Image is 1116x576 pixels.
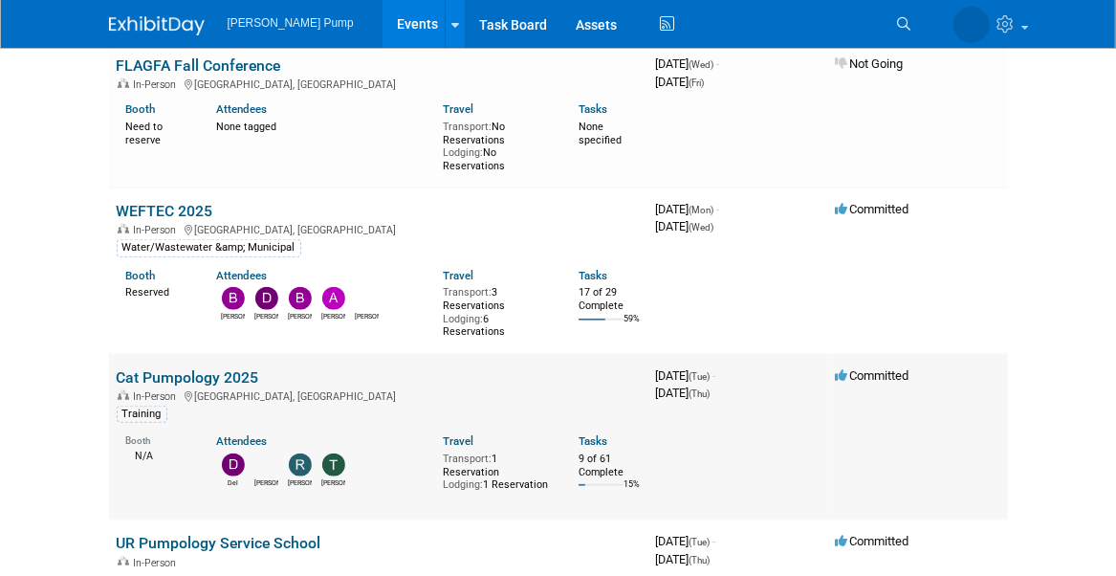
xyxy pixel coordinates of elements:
a: FLAGFA Fall Conference [117,56,281,75]
a: Tasks [579,102,607,116]
span: Lodging: [443,478,483,491]
img: Brian Lee [289,287,312,310]
div: Water/Wastewater &amp; Municipal [117,239,301,256]
span: (Thu) [689,388,711,399]
div: None tagged [216,117,428,134]
a: Attendees [216,102,267,116]
a: Tasks [579,269,607,282]
span: [DATE] [656,202,720,216]
span: [DATE] [656,534,716,548]
img: In-Person Event [118,557,129,566]
a: Booth [126,102,156,116]
div: Del Ritz [221,476,245,488]
td: 59% [624,314,640,340]
span: Committed [836,368,909,383]
img: Amanda Smith [255,454,278,476]
span: - [717,56,720,71]
div: Teri Beth Perkins [321,476,345,488]
span: In-Person [134,78,183,91]
span: In-Person [134,390,183,403]
img: Teri Beth Perkins [322,454,345,476]
td: 15% [624,479,640,505]
div: Robert Lega [288,476,312,488]
div: David Perry [254,310,278,321]
a: WEFTEC 2025 [117,202,213,220]
span: (Tue) [689,371,711,382]
div: Brian Lee [288,310,312,321]
span: [DATE] [656,75,705,89]
a: UR Pumpology Service School [117,534,321,552]
a: Tasks [579,434,607,448]
div: [GEOGRAPHIC_DATA], [GEOGRAPHIC_DATA] [117,221,641,236]
div: [GEOGRAPHIC_DATA], [GEOGRAPHIC_DATA] [117,76,641,91]
img: In-Person Event [118,78,129,88]
div: Amanda Smith [355,310,379,321]
div: Booth [126,429,188,447]
div: 17 of 29 Complete [579,286,641,312]
span: In-Person [134,557,183,569]
span: (Wed) [689,222,714,233]
div: 1 Reservation 1 Reservation [443,449,550,492]
span: [PERSON_NAME] Pump [228,16,354,30]
span: (Thu) [689,555,711,565]
span: (Wed) [689,59,714,70]
img: Amanda Smith [356,287,379,310]
img: Robert Lega [289,454,312,476]
div: Amanda Smith [254,476,278,488]
span: [DATE] [656,368,716,383]
span: [DATE] [656,219,714,233]
span: Transport: [443,286,492,299]
span: - [713,534,716,548]
span: (Mon) [689,205,714,215]
a: Attendees [216,269,267,282]
img: Del Ritz [222,454,245,476]
span: Committed [836,534,909,548]
div: N/A [126,448,188,463]
img: Amanda Smith [953,7,990,43]
img: David Perry [255,287,278,310]
a: Travel [443,434,473,448]
span: Transport: [443,121,492,133]
div: Allan Curry [321,310,345,321]
span: None specified [579,121,622,146]
img: Allan Curry [322,287,345,310]
span: [DATE] [656,552,711,566]
span: - [717,202,720,216]
span: Transport: [443,453,492,465]
img: Bobby Zitzka [222,287,245,310]
div: Bobby Zitzka [221,310,245,321]
div: Need to reserve [126,117,188,146]
span: In-Person [134,224,183,236]
div: Reserved [126,282,188,299]
div: Training [117,406,167,423]
a: Travel [443,102,473,116]
img: In-Person Event [118,390,129,400]
span: [DATE] [656,56,720,71]
a: Travel [443,269,473,282]
div: 3 Reservations 6 Reservations [443,282,550,339]
a: Cat Pumpology 2025 [117,368,259,387]
div: No Reservations No Reservations [443,117,550,173]
div: 9 of 61 Complete [579,453,641,478]
span: Lodging: [443,313,483,325]
span: (Tue) [689,537,711,547]
span: Lodging: [443,146,483,159]
img: ExhibitDay [109,16,205,35]
img: In-Person Event [118,224,129,233]
span: - [713,368,716,383]
a: Booth [126,269,156,282]
a: Attendees [216,434,267,448]
span: Not Going [836,56,904,71]
div: [GEOGRAPHIC_DATA], [GEOGRAPHIC_DATA] [117,388,641,403]
span: Committed [836,202,909,216]
span: [DATE] [656,386,711,400]
span: (Fri) [689,78,705,88]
